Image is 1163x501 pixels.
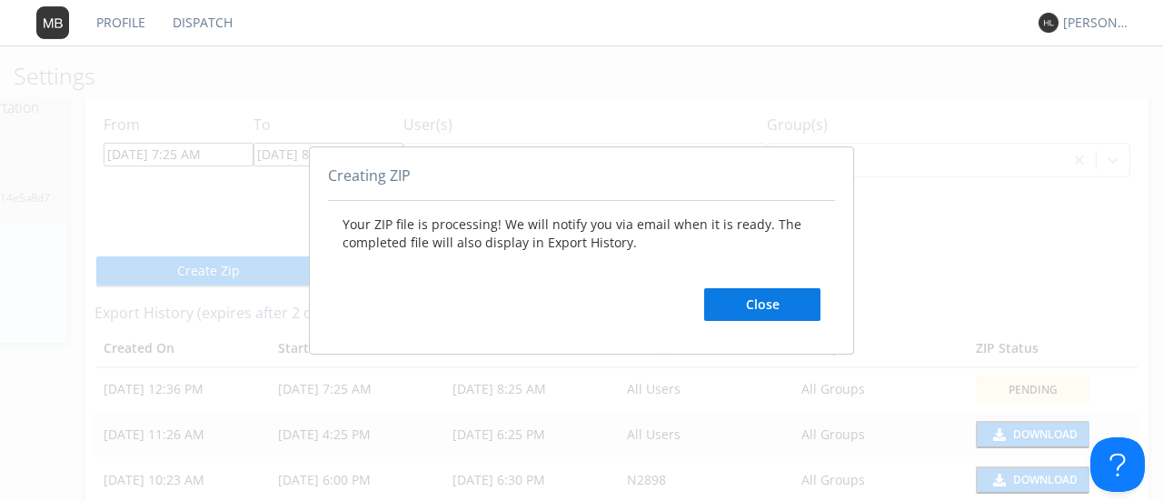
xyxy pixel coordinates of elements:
img: 373638.png [36,6,69,39]
div: [PERSON_NAME] [1063,14,1131,32]
div: abcd [309,146,854,356]
div: Creating ZIP [328,165,835,202]
img: 373638.png [1039,13,1059,33]
button: Close [704,288,820,321]
iframe: Toggle Customer Support [1090,437,1145,492]
div: Your ZIP file is processing! We will notify you via email when it is ready. The completed file wi... [328,201,835,336]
